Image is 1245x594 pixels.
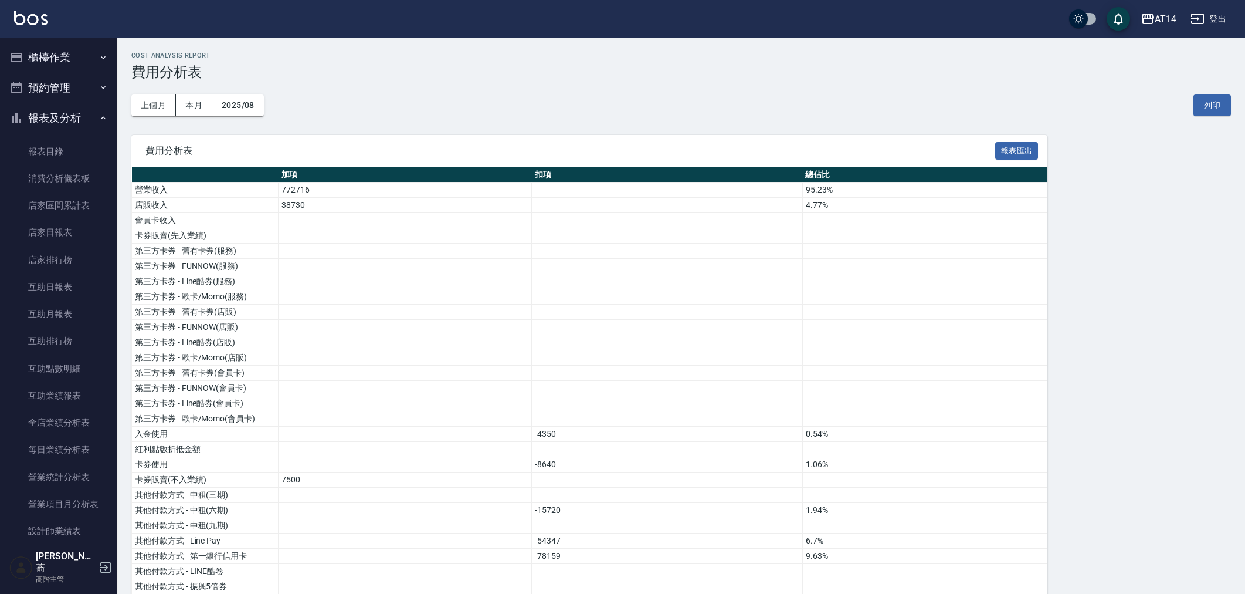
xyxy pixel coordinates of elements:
th: 總佔比 [802,167,1047,183]
td: 第三方卡券 - FUNNOW(服務) [132,259,279,274]
td: 其他付款方式 - 中租(六期) [132,503,279,518]
td: 第三方卡券 - 舊有卡券(店販) [132,305,279,320]
td: 營業收入 [132,183,279,198]
h5: [PERSON_NAME]萮 [36,551,96,574]
td: 38730 [279,198,532,213]
th: 加項 [279,167,532,183]
td: 店販收入 [132,198,279,213]
td: 卡券販賣(先入業績) [132,228,279,244]
td: 第三方卡券 - Line酷券(店販) [132,335,279,350]
a: 店家區間累計表 [5,192,113,219]
td: 其他付款方式 - Line Pay [132,534,279,549]
h3: 費用分析表 [131,64,1231,80]
a: 互助月報表 [5,301,113,328]
td: 其他付款方式 - 中租(三期) [132,488,279,503]
td: 7500 [279,473,532,488]
td: 其他付款方式 - LINE酷卷 [132,564,279,579]
button: AT14 [1136,7,1181,31]
td: 紅利點數折抵金額 [132,442,279,457]
button: 上個月 [131,95,176,116]
td: 772716 [279,183,532,198]
span: 費用分析表 [145,145,995,157]
button: 預約管理 [5,73,113,103]
button: 報表匯出 [995,142,1039,160]
td: 會員卡收入 [132,213,279,228]
td: 第三方卡券 - 歐卡/Momo(服務) [132,289,279,305]
a: 設計師業績表 [5,518,113,545]
img: Person [9,556,33,579]
a: 店家排行榜 [5,247,113,274]
td: 入金使用 [132,427,279,442]
td: 卡券販賣(不入業績) [132,473,279,488]
td: 1.94% [802,503,1047,518]
a: 全店業績分析表 [5,409,113,436]
a: 營業項目月分析表 [5,491,113,518]
td: 第三方卡券 - 舊有卡券(會員卡) [132,366,279,381]
a: 店家日報表 [5,219,113,246]
td: -54347 [532,534,802,549]
td: -78159 [532,549,802,564]
td: 第三方卡券 - 歐卡/Momo(會員卡) [132,411,279,427]
td: 第三方卡券 - 歐卡/Momo(店販) [132,350,279,366]
td: 9.63% [802,549,1047,564]
a: 報表目錄 [5,138,113,165]
td: 第三方卡券 - 舊有卡券(服務) [132,244,279,259]
td: -15720 [532,503,802,518]
td: 第三方卡券 - Line酷券(服務) [132,274,279,289]
a: 消費分析儀表板 [5,165,113,192]
td: 卡券使用 [132,457,279,473]
a: 互助日報表 [5,274,113,301]
button: 報表及分析 [5,103,113,133]
td: 4.77% [802,198,1047,213]
img: Logo [14,11,48,25]
a: 互助業績報表 [5,382,113,409]
a: 營業統計分析表 [5,464,113,491]
td: 其他付款方式 - 中租(九期) [132,518,279,534]
td: 第三方卡券 - FUNNOW(會員卡) [132,381,279,396]
button: 列印 [1193,95,1231,116]
td: 第三方卡券 - FUNNOW(店販) [132,320,279,335]
button: 2025/08 [212,95,264,116]
td: 0.54% [802,427,1047,442]
div: AT14 [1155,12,1176,26]
td: 第三方卡券 - Line酷券(會員卡) [132,396,279,411]
td: 其他付款方式 - 第一銀行信用卡 [132,549,279,564]
button: 本月 [176,95,212,116]
a: 互助排行榜 [5,328,113,355]
td: -4350 [532,427,802,442]
td: 1.06% [802,457,1047,473]
a: 每日業績分析表 [5,436,113,463]
button: save [1107,7,1130,31]
th: 扣項 [532,167,802,183]
td: -8640 [532,457,802,473]
td: 95.23% [802,183,1047,198]
td: 6.7% [802,534,1047,549]
button: 櫃檯作業 [5,42,113,73]
h2: Cost analysis Report [131,52,1231,59]
button: 登出 [1186,8,1231,30]
p: 高階主管 [36,574,96,585]
a: 互助點數明細 [5,355,113,382]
